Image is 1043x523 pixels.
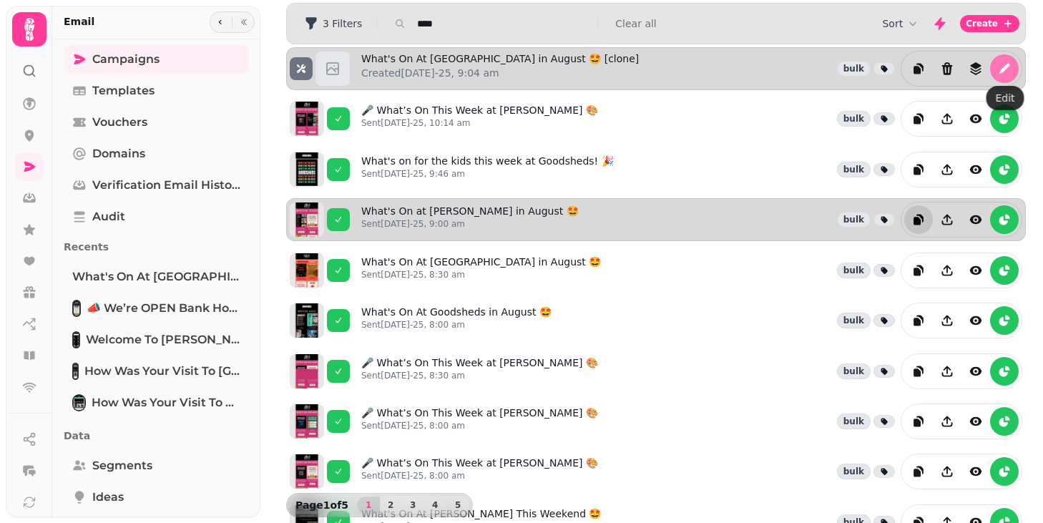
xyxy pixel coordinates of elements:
[361,218,579,230] p: Sent [DATE]-25, 9:00 am
[837,414,871,429] div: bulk
[933,104,961,133] button: Share campaign preview
[960,15,1019,32] button: Create
[990,457,1019,486] button: reports
[933,457,961,486] button: Share campaign preview
[92,145,145,162] span: Domains
[64,326,249,354] a: Welcome to Albert Hall - Everything you need to know about us!Welcome to [PERSON_NAME] - Everythi...
[92,177,240,194] span: Verification email history
[361,117,598,129] p: Sent [DATE]-25, 10:14 am
[904,256,933,285] button: duplicate
[361,406,598,437] a: 🎤 What’s On This Week at [PERSON_NAME] 🎨Sent[DATE]-25, 8:00 am
[74,301,79,316] img: 📣 We’re OPEN Bank Holiday Weekend! Come Celebrate With Us 🙌
[837,464,871,479] div: bulk
[290,303,324,338] img: aHR0cHM6Ly9zdGFtcGVkZS1zZXJ2aWNlLXByb2QtdGVtcGxhdGUtcHJldmlld3MuczMuZXUtd2VzdC0xLmFtYXpvbmF3cy5jb...
[961,104,990,133] button: view
[323,19,362,29] span: 3 Filters
[933,54,961,83] button: Delete
[92,208,125,225] span: Audit
[293,12,373,35] button: 3 Filters
[361,103,598,135] a: 🎤 What’s On This Week at [PERSON_NAME] 🎨Sent[DATE]-25, 10:14 am
[290,202,324,237] img: aHR0cHM6Ly9zdGFtcGVkZS1zZXJ2aWNlLXByb2QtdGVtcGxhdGUtcHJldmlld3MuczMuZXUtd2VzdC0xLmFtYXpvbmF3cy5jb...
[64,171,249,200] a: Verification email history
[357,497,469,514] nav: Pagination
[64,140,249,168] a: Domains
[290,454,324,489] img: aHR0cHM6Ly9zdGFtcGVkZS1zZXJ2aWNlLXByb2QtdGVtcGxhdGUtcHJldmlld3MuczMuZXUtd2VzdC0xLmFtYXpvbmF3cy5jb...
[84,363,240,380] span: How Was Your Visit to [GEOGRAPHIC_DATA][PERSON_NAME]? Your Feedback Helps Us Improve.
[904,155,933,184] button: duplicate
[361,470,598,482] p: Sent [DATE]-25, 8:00 am
[423,497,446,514] button: 4
[990,155,1019,184] button: reports
[64,202,249,231] a: Audit
[290,354,324,388] img: aHR0cHM6Ly9zdGFtcGVkZS1zZXJ2aWNlLXByb2QtdGVtcGxhdGUtcHJldmlld3MuczMuZXUtd2VzdC0xLmFtYXpvbmF3cy5jb...
[961,205,990,234] button: view
[385,501,396,509] span: 2
[92,394,240,411] span: How Was Your Visit to Goodsheds?
[87,300,240,317] span: 📣 We’re OPEN Bank Holiday Weekend! Come Celebrate With Us 🙌
[615,16,656,31] button: Clear all
[990,54,1019,83] button: edit
[933,155,961,184] button: Share campaign preview
[361,204,579,235] a: What's On at [PERSON_NAME] in August 🤩Sent[DATE]-25, 9:00 am
[990,104,1019,133] button: reports
[361,456,598,487] a: 🎤 What’s On This Week at [PERSON_NAME] 🎨Sent[DATE]-25, 8:00 am
[990,407,1019,436] button: reports
[290,404,324,439] img: aHR0cHM6Ly9zdGFtcGVkZS1zZXJ2aWNlLXByb2QtdGVtcGxhdGUtcHJldmlld3MuczMuZXUtd2VzdC0xLmFtYXpvbmF3cy5jb...
[961,357,990,386] button: view
[446,497,469,514] button: 5
[86,331,240,348] span: Welcome to [PERSON_NAME] - Everything you need to know about us!
[837,212,871,228] div: bulk
[961,407,990,436] button: view
[361,255,601,286] a: What's On At [GEOGRAPHIC_DATA] in August 🤩Sent[DATE]-25, 8:30 am
[361,305,552,336] a: What's On At Goodsheds in August 🤩Sent[DATE]-25, 8:00 am
[361,52,639,86] a: What's On At [GEOGRAPHIC_DATA] in August 🤩 [clone]Created[DATE]-25, 9:04 am
[92,489,124,506] span: Ideas
[361,269,601,280] p: Sent [DATE]-25, 8:30 am
[904,306,933,335] button: duplicate
[74,333,79,347] img: Welcome to Albert Hall - Everything you need to know about us!
[837,61,871,77] div: bulk
[290,102,324,136] img: aHR0cHM6Ly9zdGFtcGVkZS1zZXJ2aWNlLXByb2QtdGVtcGxhdGUtcHJldmlld3MuczMuZXUtd2VzdC0xLmFtYXpvbmF3cy5jb...
[990,357,1019,386] button: reports
[64,234,249,260] p: Recents
[904,205,933,234] button: duplicate
[64,108,249,137] a: Vouchers
[837,263,871,278] div: bulk
[837,313,871,328] div: bulk
[64,45,249,74] a: Campaigns
[361,356,598,387] a: 🎤 What’s On This Week at [PERSON_NAME] 🎨Sent[DATE]-25, 8:30 am
[933,205,961,234] button: Share campaign preview
[64,77,249,105] a: Templates
[92,82,155,99] span: Templates
[379,497,402,514] button: 2
[92,114,147,131] span: Vouchers
[64,14,94,29] h2: Email
[64,357,249,386] a: How Was Your Visit to Swansea Albert Hall? Your Feedback Helps Us Improve.How Was Your Visit to [...
[407,501,418,509] span: 3
[429,501,441,509] span: 4
[74,396,84,410] img: How Was Your Visit to Goodsheds?
[933,306,961,335] button: Share campaign preview
[933,407,961,436] button: Share campaign preview
[961,54,990,83] button: revisions
[990,306,1019,335] button: reports
[837,162,871,177] div: bulk
[933,256,961,285] button: Share campaign preview
[452,501,464,509] span: 5
[64,423,249,449] p: Data
[361,370,598,381] p: Sent [DATE]-25, 8:30 am
[357,497,380,514] button: 1
[92,51,160,68] span: Campaigns
[361,66,639,80] p: Created [DATE]-25, 9:04 am
[290,253,324,288] img: aHR0cHM6Ly9zdGFtcGVkZS1zZXJ2aWNlLXByb2QtdGVtcGxhdGUtcHJldmlld3MuczMuZXUtd2VzdC0xLmFtYXpvbmF3cy5jb...
[904,457,933,486] button: duplicate
[904,54,933,83] button: duplicate
[990,256,1019,285] button: reports
[837,111,871,127] div: bulk
[401,497,424,514] button: 3
[990,205,1019,234] button: reports
[361,168,614,180] p: Sent [DATE]-25, 9:46 am
[966,19,998,28] span: Create
[961,256,990,285] button: view
[290,498,354,512] p: Page 1 of 5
